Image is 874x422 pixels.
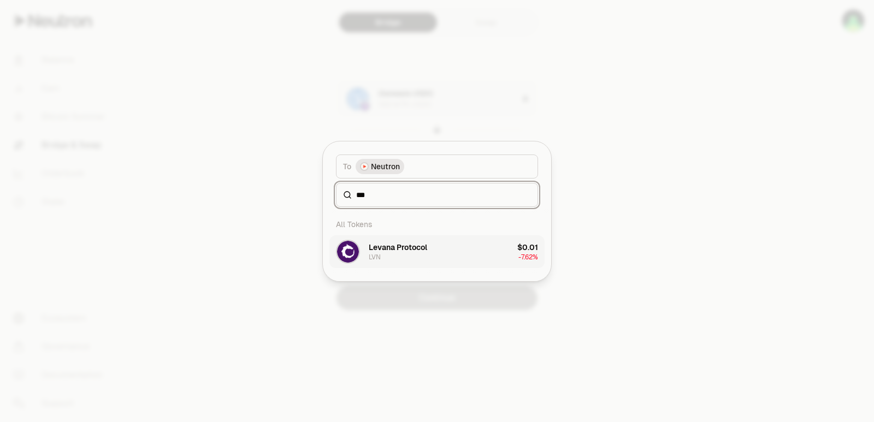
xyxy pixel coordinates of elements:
div: $0.01 [517,242,538,253]
div: Levana Protocol [369,242,427,253]
div: All Tokens [329,213,545,235]
button: LVN LogoLevana ProtocolLVN$0.01-7.62% [329,235,545,268]
span: Neutron [371,161,400,172]
button: ToNeutron LogoNeutron [336,154,538,179]
span: -7.62% [518,253,538,261]
img: Neutron Logo [361,163,368,170]
img: LVN Logo [337,241,359,263]
span: To [343,161,351,172]
div: LVN [369,253,381,261]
